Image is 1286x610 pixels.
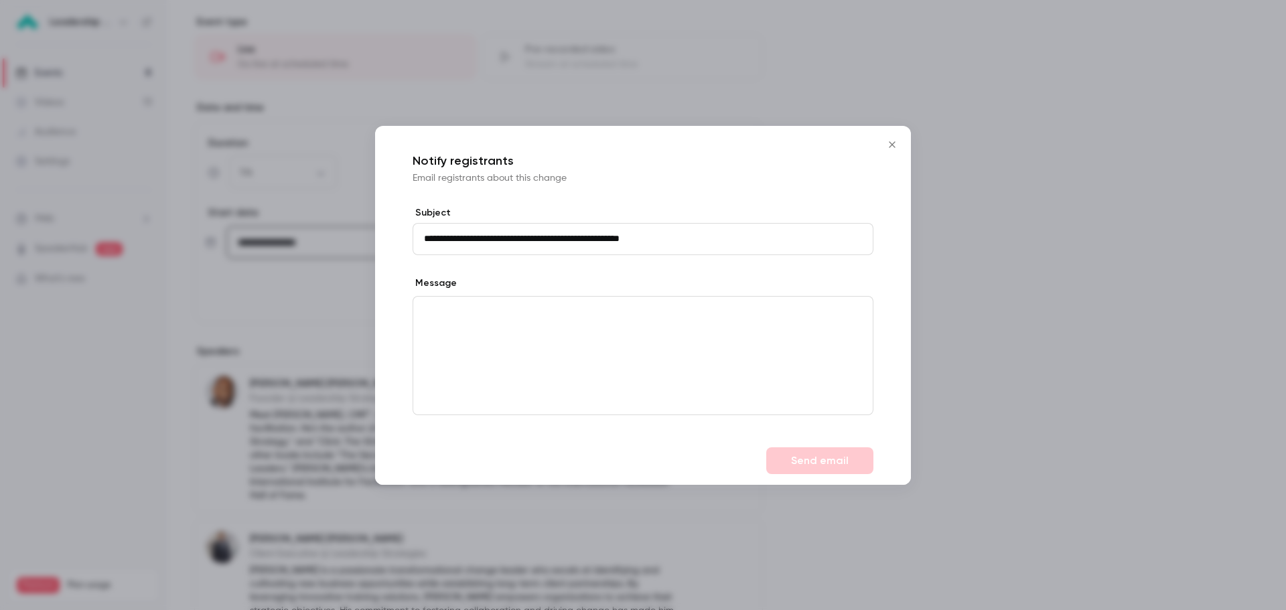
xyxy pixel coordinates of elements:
[413,153,873,169] p: Notify registrants
[413,171,873,185] p: Email registrants about this change
[413,277,457,290] label: Message
[879,131,906,158] button: Close
[413,297,873,414] div: editor
[413,206,873,220] label: Subject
